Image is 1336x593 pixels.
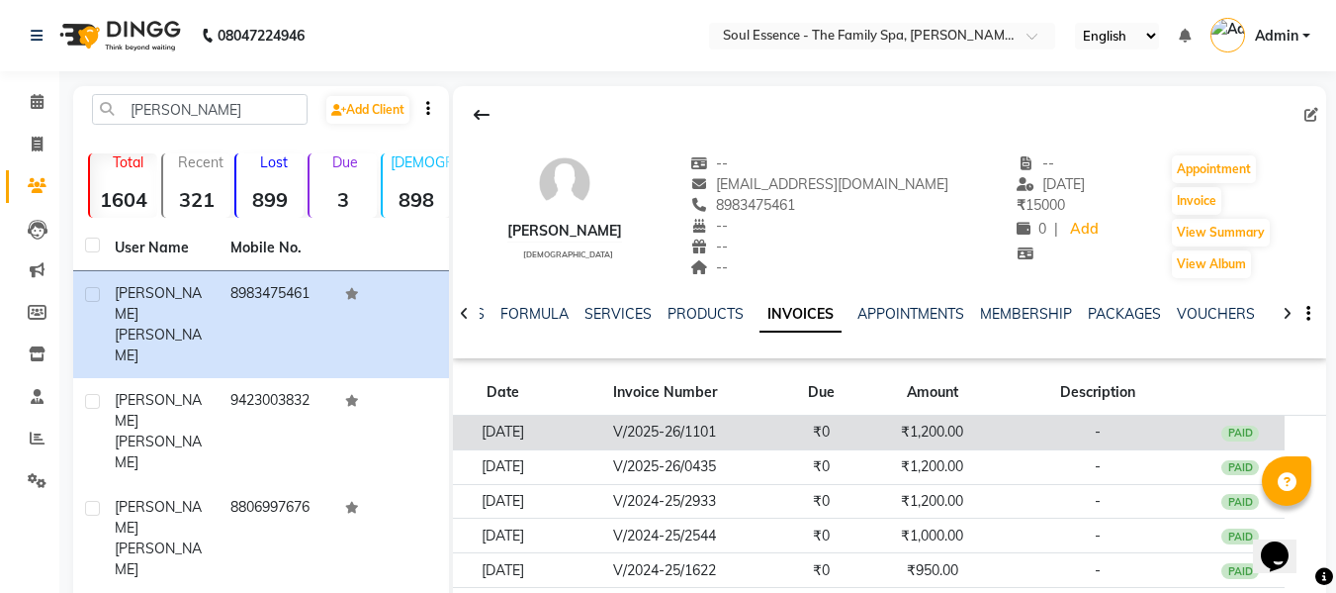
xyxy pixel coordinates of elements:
th: Mobile No. [219,226,334,271]
td: [DATE] [453,553,552,588]
div: PAID [1221,563,1259,579]
span: Admin [1255,26,1298,47]
td: ₹0 [777,519,866,553]
input: Search by Name/Mobile/Email/Code [92,94,308,125]
span: | [1054,219,1058,240]
span: -- [690,217,728,235]
th: Description [999,370,1197,416]
td: [DATE] [453,519,552,553]
span: [PERSON_NAME] [115,391,202,430]
strong: 3 [310,187,377,212]
a: PACKAGES [1088,305,1161,323]
span: [PERSON_NAME] [115,433,202,471]
td: ₹1,200.00 [866,449,999,484]
span: - [1095,457,1101,475]
button: View Album [1172,250,1251,278]
span: 8983475461 [690,196,795,214]
div: PAID [1221,426,1259,442]
strong: 898 [383,187,450,212]
p: Lost [244,153,304,171]
td: V/2024-25/2933 [553,484,777,519]
span: - [1095,561,1101,579]
td: [DATE] [453,416,552,450]
a: FORMULA [500,305,569,323]
td: V/2025-26/1101 [553,416,777,450]
td: 9423003832 [219,378,334,485]
span: [DEMOGRAPHIC_DATA] [523,249,613,259]
td: [DATE] [453,484,552,519]
a: SERVICES [584,305,652,323]
div: PAID [1221,529,1259,544]
a: VOUCHERS [1177,305,1255,323]
td: ₹0 [777,416,866,450]
a: INVOICES [759,297,842,333]
th: User Name [103,226,219,271]
img: Admin [1210,18,1245,52]
td: V/2025-26/0435 [553,449,777,484]
td: ₹0 [777,553,866,588]
p: [DEMOGRAPHIC_DATA] [391,153,450,171]
td: ₹1,200.00 [866,484,999,519]
span: - [1095,423,1101,441]
td: ₹1,000.00 [866,519,999,553]
span: [PERSON_NAME] [115,540,202,578]
span: [PERSON_NAME] [115,498,202,537]
td: [DATE] [453,449,552,484]
th: Due [777,370,866,416]
th: Date [453,370,552,416]
a: Add [1066,216,1101,244]
button: Appointment [1172,155,1256,183]
strong: 1604 [90,187,157,212]
div: PAID [1221,494,1259,510]
a: Add Client [326,96,409,124]
span: [DATE] [1017,175,1085,193]
span: -- [690,154,728,172]
a: PRODUCTS [668,305,744,323]
th: Amount [866,370,999,416]
span: 15000 [1017,196,1065,214]
strong: 321 [163,187,230,212]
td: ₹1,200.00 [866,416,999,450]
td: ₹0 [777,484,866,519]
b: 08047224946 [218,8,305,63]
span: - [1095,527,1101,544]
span: - [1095,492,1101,510]
iframe: chat widget [1253,514,1316,573]
td: ₹950.00 [866,553,999,588]
span: [PERSON_NAME] [115,284,202,323]
p: Recent [171,153,230,171]
span: ₹ [1017,196,1025,214]
td: 8806997676 [219,485,334,592]
img: avatar [535,153,594,213]
div: [PERSON_NAME] [507,221,622,242]
span: -- [1017,154,1054,172]
button: Invoice [1172,187,1221,215]
td: V/2024-25/1622 [553,553,777,588]
p: Total [98,153,157,171]
th: Invoice Number [553,370,777,416]
div: PAID [1221,460,1259,476]
p: Due [313,153,377,171]
div: Back to Client [461,96,502,134]
button: View Summary [1172,219,1270,247]
strong: 899 [236,187,304,212]
img: logo [50,8,186,63]
span: [PERSON_NAME] [115,326,202,364]
span: [EMAIL_ADDRESS][DOMAIN_NAME] [690,175,948,193]
span: -- [690,258,728,276]
span: -- [690,238,728,255]
span: 0 [1017,220,1046,238]
td: 8983475461 [219,271,334,378]
td: V/2024-25/2544 [553,519,777,553]
a: APPOINTMENTS [857,305,964,323]
td: ₹0 [777,449,866,484]
a: MEMBERSHIP [980,305,1072,323]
